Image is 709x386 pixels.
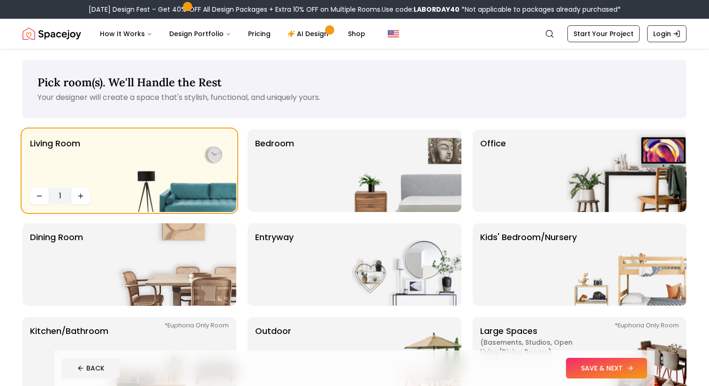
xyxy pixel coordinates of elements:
[30,231,83,298] p: Dining Room
[460,5,621,14] span: *Not applicable to packages already purchased*
[567,25,640,42] a: Start Your Project
[23,24,81,43] a: Spacejoy
[71,188,90,204] button: Increase quantity
[480,338,597,356] span: ( Basements, Studios, Open living/dining rooms )
[116,129,236,212] img: Living Room
[566,129,686,212] img: Office
[566,223,686,306] img: Kids' Bedroom/Nursery
[388,28,399,39] img: United States
[92,24,160,43] button: How It Works
[341,129,461,212] img: Bedroom
[116,223,236,306] img: Dining Room
[382,5,460,14] span: Use code:
[92,24,373,43] nav: Main
[480,137,506,204] p: Office
[30,137,80,184] p: Living Room
[38,75,222,90] span: Pick room(s). We'll Handle the Rest
[341,223,461,306] img: entryway
[89,5,621,14] div: [DATE] Design Fest – Get 40% OFF All Design Packages + Extra 10% OFF on Multiple Rooms.
[162,24,239,43] button: Design Portfolio
[647,25,686,42] a: Login
[241,24,278,43] a: Pricing
[566,358,647,378] button: SAVE & NEXT
[38,92,671,103] p: Your designer will create a space that's stylish, functional, and uniquely yours.
[480,231,577,298] p: Kids' Bedroom/Nursery
[30,188,49,204] button: Decrease quantity
[255,137,294,204] p: Bedroom
[62,358,120,378] button: BACK
[53,190,68,202] span: 1
[255,231,294,298] p: entryway
[23,24,81,43] img: Spacejoy Logo
[414,5,460,14] b: LABORDAY40
[23,19,686,49] nav: Global
[280,24,339,43] a: AI Design
[340,24,373,43] a: Shop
